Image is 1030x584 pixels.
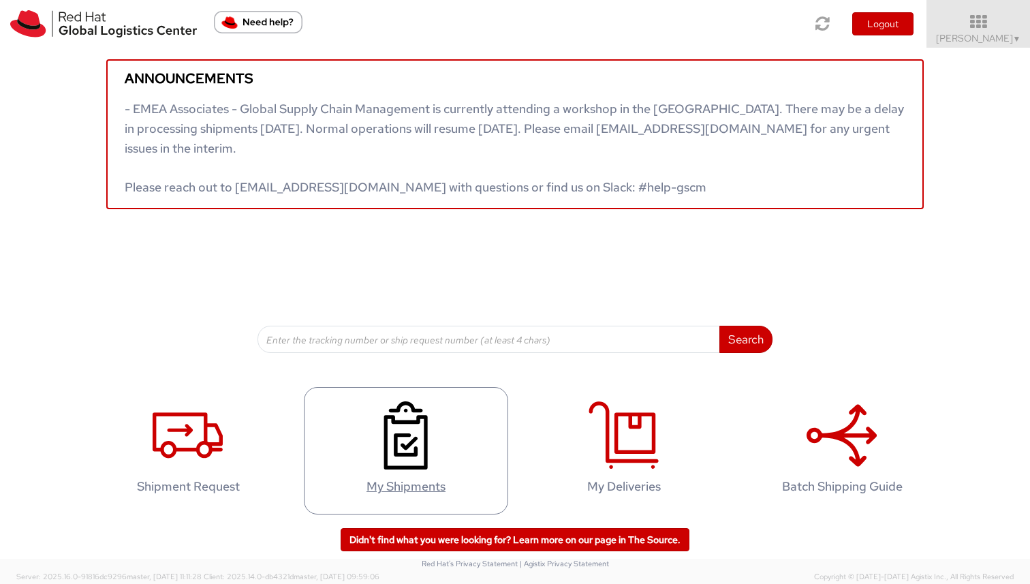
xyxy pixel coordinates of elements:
img: rh-logistics-00dfa346123c4ec078e1.svg [10,10,197,37]
button: Need help? [214,11,302,33]
a: Didn't find what you were looking for? Learn more on our page in The Source. [341,528,689,551]
h4: Shipment Request [100,480,276,493]
a: My Deliveries [522,387,726,514]
span: Client: 2025.14.0-db4321d [204,572,379,581]
span: [PERSON_NAME] [936,32,1021,44]
h5: Announcements [125,71,905,86]
span: ▼ [1013,33,1021,44]
button: Search [719,326,772,353]
button: Logout [852,12,914,35]
a: Shipment Request [86,387,290,514]
h4: Batch Shipping Guide [754,480,930,493]
span: Server: 2025.16.0-91816dc9296 [16,572,202,581]
input: Enter the tracking number or ship request number (at least 4 chars) [257,326,720,353]
span: master, [DATE] 09:59:06 [294,572,379,581]
span: - EMEA Associates - Global Supply Chain Management is currently attending a workshop in the [GEOG... [125,101,904,195]
span: master, [DATE] 11:11:28 [127,572,202,581]
a: Red Hat's Privacy Statement [422,559,518,568]
a: | Agistix Privacy Statement [520,559,609,568]
a: Announcements - EMEA Associates - Global Supply Chain Management is currently attending a worksho... [106,59,924,209]
a: Batch Shipping Guide [740,387,944,514]
a: My Shipments [304,387,508,514]
span: Copyright © [DATE]-[DATE] Agistix Inc., All Rights Reserved [814,572,1014,583]
h4: My Deliveries [536,480,712,493]
h4: My Shipments [318,480,494,493]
